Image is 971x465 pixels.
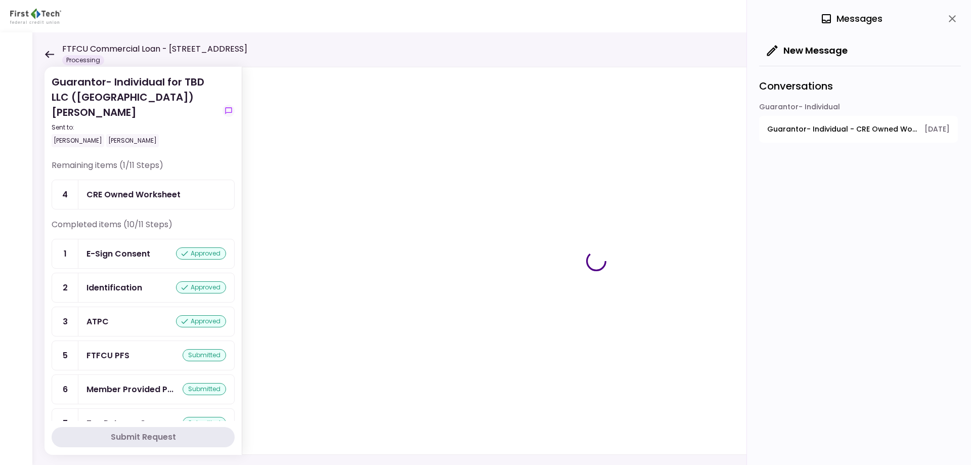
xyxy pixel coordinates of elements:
div: 4 [52,180,78,209]
div: 6 [52,375,78,404]
div: [PERSON_NAME] [106,134,159,147]
div: Remaining items (1/11 Steps) [52,159,235,180]
div: 7 [52,409,78,438]
div: 3 [52,307,78,336]
div: Processing [62,55,104,65]
div: ATPC [86,315,109,328]
span: [DATE] [924,124,950,135]
a: 6Member Provided PFSsubmitted [52,374,235,404]
div: Submit Request [111,431,176,443]
div: 1 [52,239,78,268]
div: Guarantor- Individual for TBD LLC ([GEOGRAPHIC_DATA]) [PERSON_NAME] [52,74,218,147]
div: submitted [183,417,226,429]
div: Guarantor- Individual [759,102,958,116]
a: 4CRE Owned Worksheet [52,180,235,209]
a: 2Identificationapproved [52,273,235,303]
div: 5 [52,341,78,370]
div: [PERSON_NAME] [52,134,104,147]
a: 7Tax Return - Guarantorsubmitted [52,408,235,438]
div: Messages [820,11,882,26]
div: approved [176,281,226,293]
h1: FTFCU Commercial Loan - [STREET_ADDRESS] [62,43,247,55]
a: 5FTFCU PFSsubmitted [52,341,235,370]
div: CRE Owned Worksheet [86,188,181,201]
div: Conversations [759,66,961,102]
div: Tax Return - Guarantor [86,417,166,430]
div: approved [176,247,226,260]
div: approved [176,315,226,327]
button: show-messages [223,105,235,117]
div: FTFCU PFS [86,349,129,362]
span: Guarantor- Individual - CRE Owned Worksheet [767,124,917,135]
div: submitted [183,383,226,395]
div: 2 [52,273,78,302]
button: close [944,10,961,27]
div: Member Provided PFS [86,383,173,396]
button: open-conversation [759,116,958,143]
img: Partner icon [10,9,61,24]
div: Identification [86,281,142,294]
div: Completed items (10/11 Steps) [52,219,235,239]
div: E-Sign Consent [86,247,150,260]
button: New Message [759,37,856,64]
a: 1E-Sign Consentapproved [52,239,235,269]
a: 3ATPCapproved [52,307,235,336]
div: submitted [183,349,226,361]
div: Sent to: [52,123,218,132]
button: Submit Request [52,427,235,447]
